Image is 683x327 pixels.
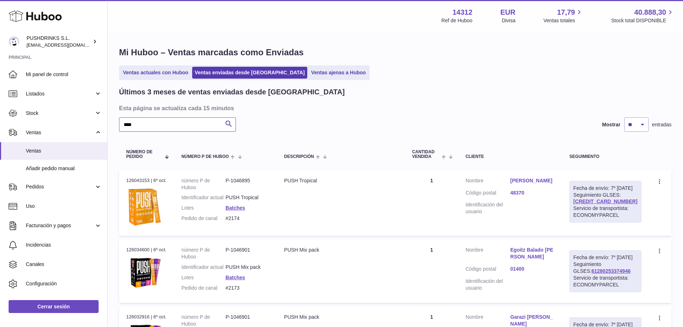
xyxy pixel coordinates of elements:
[465,154,555,159] div: Cliente
[502,17,516,24] div: Divisa
[126,150,161,159] span: Número de pedido
[634,8,666,17] span: 40.888,30
[119,87,345,97] h2: Últimos 3 meses de ventas enviadas desde [GEOGRAPHIC_DATA]
[26,222,94,229] span: Facturación y pagos
[573,198,637,204] a: [CREDIT_CARD_NUMBER]
[126,256,162,290] img: 143121750924561.png
[284,314,398,321] div: PUSH Mix pack
[181,247,226,260] dt: número P de Huboo
[569,154,641,159] div: Seguimiento
[544,8,583,24] a: 17,79 Ventas totales
[452,8,473,17] strong: 14312
[573,185,637,192] div: Fecha de envío: 7º [DATE]
[405,239,458,303] td: 1
[26,203,102,210] span: Uso
[119,104,670,112] h3: Esta página se actualiza cada 15 minutos
[510,177,555,184] a: [PERSON_NAME]
[284,177,398,184] div: PUSH Tropical
[26,261,102,268] span: Canales
[569,250,641,292] div: Seguimiento GLSES:
[226,177,270,191] dd: P-1046895
[26,183,94,190] span: Pedidos
[9,300,99,313] a: Cerrar sesión
[412,150,440,159] span: Cantidad vendida
[126,186,162,227] img: 143121750924626.png
[26,71,102,78] span: Mi panel de control
[602,121,620,128] label: Mostrar
[226,264,270,271] dd: PUSH Mix pack
[465,201,510,215] dt: Identificación del usuario
[26,129,94,136] span: Ventas
[226,285,270,291] dd: #2173
[26,280,102,287] span: Configuración
[119,47,672,58] h1: Mi Huboo – Ventas marcadas como Enviadas
[405,170,458,236] td: 1
[181,264,226,271] dt: Identificador actual
[26,165,102,172] span: Añadir pedido manual
[611,17,674,24] span: Stock total DISPONIBLE
[284,247,398,253] div: PUSH Mix pack
[226,194,270,201] dd: PUSH Tropical
[26,110,94,117] span: Stock
[27,42,105,48] span: [EMAIL_ADDRESS][DOMAIN_NAME]
[573,205,637,219] div: Servicio de transportista: ECONOMYPARCEL
[181,285,226,291] dt: Pedido de canal
[465,177,510,186] dt: Nombre
[573,254,637,261] div: Fecha de envío: 7º [DATE]
[181,177,226,191] dt: número P de Huboo
[441,17,472,24] div: Ref de Huboo
[192,67,307,79] a: Ventas enviadas desde [GEOGRAPHIC_DATA]
[465,266,510,274] dt: Código postal
[181,215,226,222] dt: Pedido de canal
[465,247,510,262] dt: Nombre
[309,67,369,79] a: Ventas ajenas a Huboo
[126,247,167,253] div: 126034600 | 6º oct.
[26,148,102,154] span: Ventas
[226,215,270,222] dd: #2174
[9,36,19,47] img: internalAdmin-14312@internal.huboo.com
[510,247,555,260] a: Egoitz Balado [PERSON_NAME]
[611,8,674,24] a: 40.888,30 Stock total DISPONIBLE
[26,90,94,97] span: Listados
[569,181,641,223] div: Seguimiento GLSES:
[510,266,555,272] a: 01400
[544,17,583,24] span: Ventas totales
[652,121,672,128] span: entradas
[126,314,167,320] div: 126032916 | 6º oct.
[573,275,637,288] div: Servicio de transportista: ECONOMYPARCEL
[226,247,270,260] dd: P-1046901
[284,154,314,159] span: Descripción
[181,194,226,201] dt: Identificador actual
[501,8,516,17] strong: EUR
[465,190,510,198] dt: Código postal
[226,275,245,280] a: Batches
[226,205,245,211] a: Batches
[592,268,631,274] a: 61280253374946
[510,190,555,196] a: 48370
[126,177,167,184] div: 126043153 | 6º oct.
[120,67,191,79] a: Ventas actuales con Huboo
[465,278,510,291] dt: Identificación del usuario
[181,274,226,281] dt: Lotes
[181,205,226,211] dt: Lotes
[27,35,91,48] div: PUSHDRINKS S.L.
[181,154,229,159] span: número P de Huboo
[557,8,575,17] span: 17,79
[26,242,102,248] span: Incidencias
